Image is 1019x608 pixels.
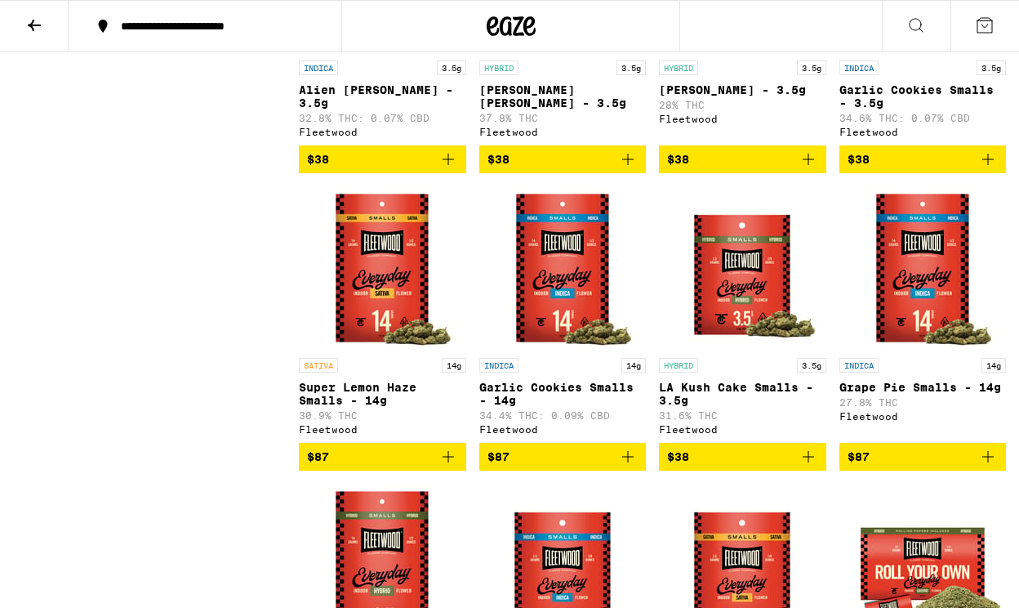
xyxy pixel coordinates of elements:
[841,186,1004,350] img: Fleetwood - Grape Pie Smalls - 14g
[659,381,826,407] p: LA Kush Cake Smalls - 3.5g
[616,60,646,75] p: 3.5g
[659,83,826,96] p: [PERSON_NAME] - 3.5g
[839,358,879,373] p: INDICA
[839,113,1007,123] p: 34.6% THC: 0.07% CBD
[839,397,1007,408] p: 27.8% THC
[667,450,689,463] span: $38
[479,113,647,123] p: 37.8% THC
[299,443,466,471] button: Add to bag
[659,100,826,110] p: 28% THC
[839,443,1007,471] button: Add to bag
[300,186,464,350] img: Fleetwood - Super Lemon Haze Smalls - 14g
[977,60,1006,75] p: 3.5g
[481,186,644,350] img: Fleetwood - Garlic Cookies Smalls - 14g
[299,60,338,75] p: INDICA
[442,358,466,373] p: 14g
[839,186,1007,443] a: Open page for Grape Pie Smalls - 14g from Fleetwood
[299,381,466,407] p: Super Lemon Haze Smalls - 14g
[659,186,826,443] a: Open page for LA Kush Cake Smalls - 3.5g from Fleetwood
[839,60,879,75] p: INDICA
[839,127,1007,137] div: Fleetwood
[479,410,647,421] p: 34.4% THC: 0.09% CBD
[479,443,647,471] button: Add to bag
[299,186,466,443] a: Open page for Super Lemon Haze Smalls - 14g from Fleetwood
[479,83,647,110] p: [PERSON_NAME] [PERSON_NAME] - 3.5g
[839,381,1007,394] p: Grape Pie Smalls - 14g
[839,411,1007,422] div: Fleetwood
[299,424,466,435] div: Fleetwood
[797,358,826,373] p: 3.5g
[981,358,1006,373] p: 14g
[299,358,338,373] p: SATIVA
[10,11,118,25] span: Hi. Need any help?
[307,153,329,166] span: $38
[299,145,466,173] button: Add to bag
[299,127,466,137] div: Fleetwood
[479,424,647,435] div: Fleetwood
[848,450,870,463] span: $87
[661,186,824,350] img: Fleetwood - LA Kush Cake Smalls - 3.5g
[299,410,466,421] p: 30.9% THC
[659,424,826,435] div: Fleetwood
[299,83,466,110] p: Alien [PERSON_NAME] - 3.5g
[299,113,466,123] p: 32.8% THC: 0.07% CBD
[479,358,518,373] p: INDICA
[659,114,826,124] div: Fleetwood
[659,358,698,373] p: HYBRID
[479,186,647,443] a: Open page for Garlic Cookies Smalls - 14g from Fleetwood
[667,153,689,166] span: $38
[659,60,698,75] p: HYBRID
[839,145,1007,173] button: Add to bag
[487,153,509,166] span: $38
[797,60,826,75] p: 3.5g
[659,410,826,421] p: 31.6% THC
[621,358,646,373] p: 14g
[487,450,509,463] span: $87
[659,145,826,173] button: Add to bag
[479,127,647,137] div: Fleetwood
[479,145,647,173] button: Add to bag
[479,60,518,75] p: HYBRID
[437,60,466,75] p: 3.5g
[307,450,329,463] span: $87
[839,83,1007,110] p: Garlic Cookies Smalls - 3.5g
[479,381,647,407] p: Garlic Cookies Smalls - 14g
[659,443,826,471] button: Add to bag
[848,153,870,166] span: $38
